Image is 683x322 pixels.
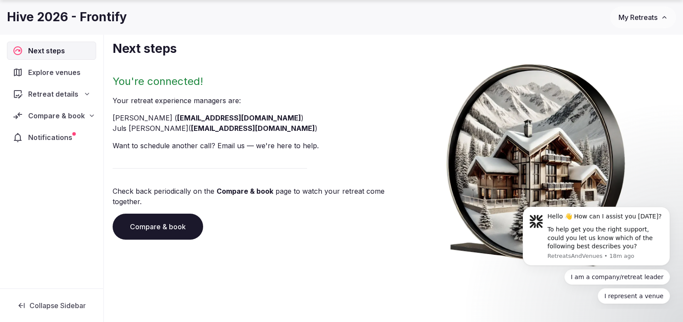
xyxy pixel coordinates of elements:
iframe: Intercom notifications message [510,199,683,309]
a: [EMAIL_ADDRESS][DOMAIN_NAME] [191,124,315,133]
a: Compare & book [113,214,203,240]
span: Collapse Sidebar [29,301,86,310]
button: Collapse Sidebar [7,296,96,315]
img: Winter chalet retreat in picture frame [432,57,640,267]
h1: Next steps [113,40,674,57]
span: Next steps [28,46,68,56]
a: Explore venues [7,63,96,81]
span: Notifications [28,132,76,143]
li: [PERSON_NAME] ( ) [113,113,390,123]
a: [EMAIL_ADDRESS][DOMAIN_NAME] [177,114,301,122]
a: Notifications [7,128,96,146]
p: Want to schedule another call? Email us — we're here to help. [113,140,390,151]
span: Explore venues [28,67,84,78]
span: Retreat details [28,89,78,99]
span: Compare & book [28,111,85,121]
h2: You're connected! [113,75,390,88]
p: Check back periodically on the page to watch your retreat come together. [113,186,390,207]
a: Next steps [7,42,96,60]
li: Juls [PERSON_NAME] ( ) [113,123,390,133]
a: Compare & book [217,187,273,195]
h1: Hive 2026 - Frontify [7,9,127,26]
button: My Retreats [610,7,676,28]
p: Your retreat experience manager s are : [113,95,390,106]
span: My Retreats [618,13,657,22]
